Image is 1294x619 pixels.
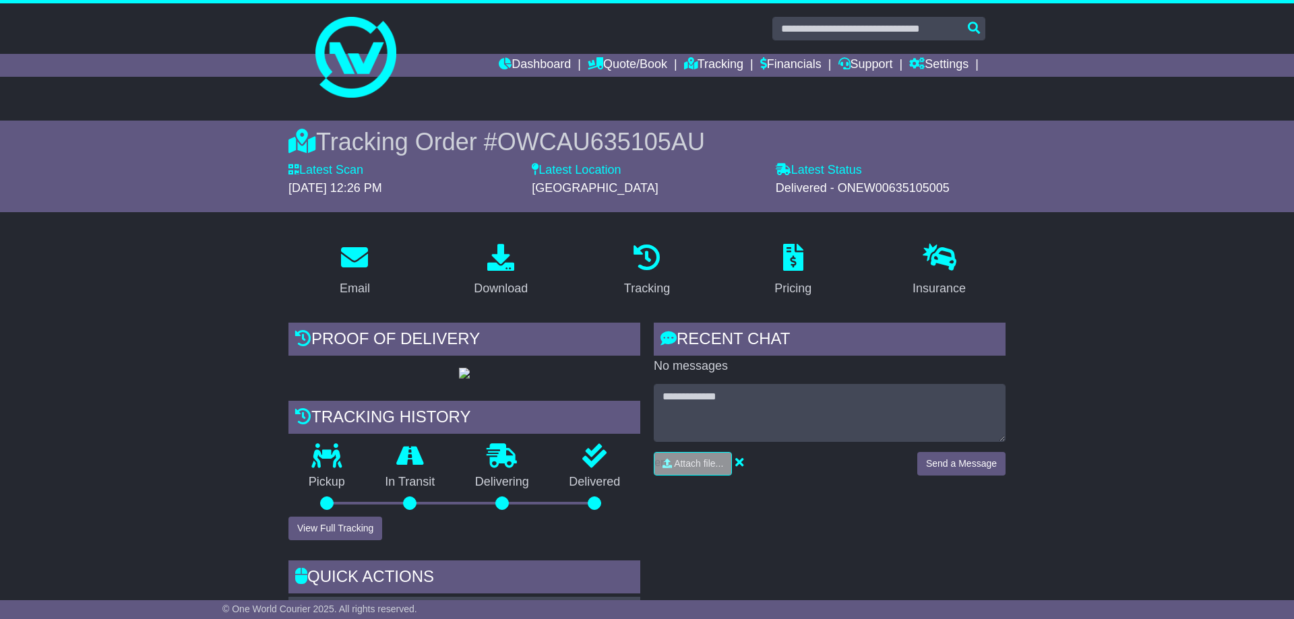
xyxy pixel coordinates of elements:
p: Delivered [549,475,641,490]
a: Dashboard [499,54,571,77]
span: OWCAU635105AU [497,128,705,156]
a: Download [465,239,536,302]
a: Financials [760,54,822,77]
p: Delivering [455,475,549,490]
img: GetPodImage [459,368,470,379]
a: Support [838,54,893,77]
div: Proof of Delivery [288,323,640,359]
span: Delivered - ONEW00635105005 [776,181,950,195]
a: Tracking [684,54,743,77]
p: In Transit [365,475,456,490]
div: Pricing [774,280,811,298]
div: Email [340,280,370,298]
label: Latest Scan [288,163,363,178]
p: Pickup [288,475,365,490]
label: Latest Status [776,163,862,178]
p: No messages [654,359,1006,374]
div: Tracking [624,280,670,298]
button: View Full Tracking [288,517,382,540]
div: Download [474,280,528,298]
a: Email [331,239,379,302]
a: Tracking [615,239,679,302]
a: Settings [909,54,968,77]
span: [GEOGRAPHIC_DATA] [532,181,658,195]
label: Latest Location [532,163,621,178]
a: Insurance [904,239,975,302]
div: RECENT CHAT [654,323,1006,359]
a: Pricing [766,239,820,302]
div: Quick Actions [288,560,640,597]
button: Send a Message [917,452,1006,476]
div: Insurance [913,280,966,298]
span: [DATE] 12:26 PM [288,181,382,195]
div: Tracking history [288,401,640,437]
a: Quote/Book [588,54,667,77]
span: © One World Courier 2025. All rights reserved. [222,604,417,614]
div: Tracking Order # [288,127,1006,156]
